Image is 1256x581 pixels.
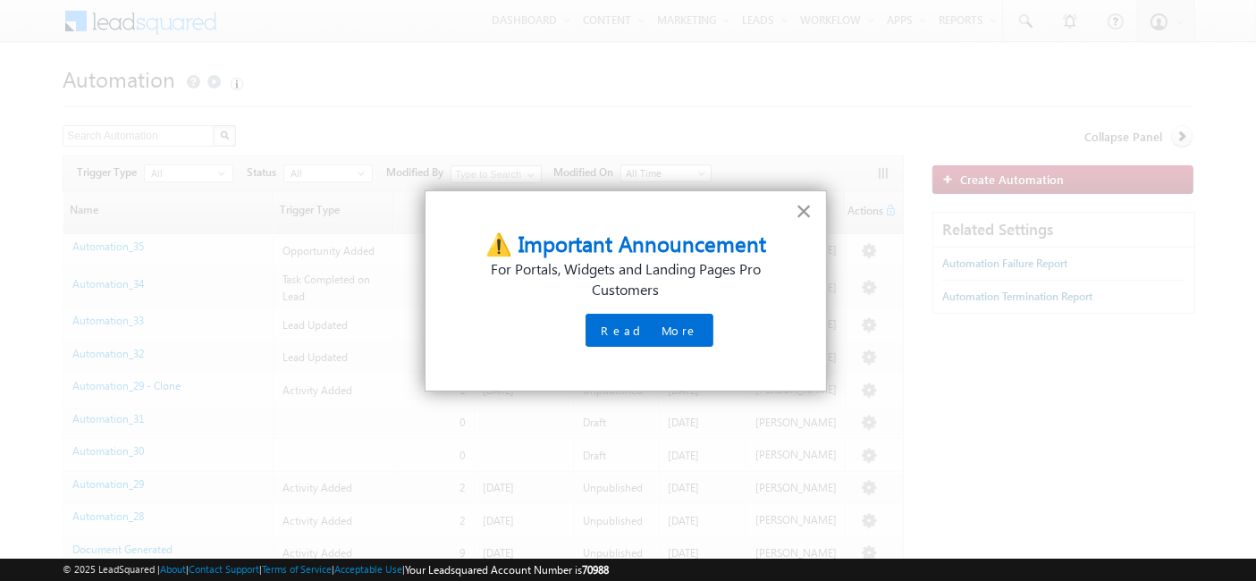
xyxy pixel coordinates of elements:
button: Read More [586,314,713,347]
span: 70988 [582,563,609,577]
p: ⚠️ Important Announcement [465,231,787,257]
span: © 2025 LeadSquared | | | | | [63,561,609,578]
a: Acceptable Use [334,563,402,575]
a: About [160,563,186,575]
span: Your Leadsquared Account Number is [405,563,609,577]
button: Close [796,197,813,225]
a: Contact Support [189,563,259,575]
a: Terms of Service [262,563,332,575]
p: For Portals, Widgets and Landing Pages Pro Customers [465,259,787,299]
